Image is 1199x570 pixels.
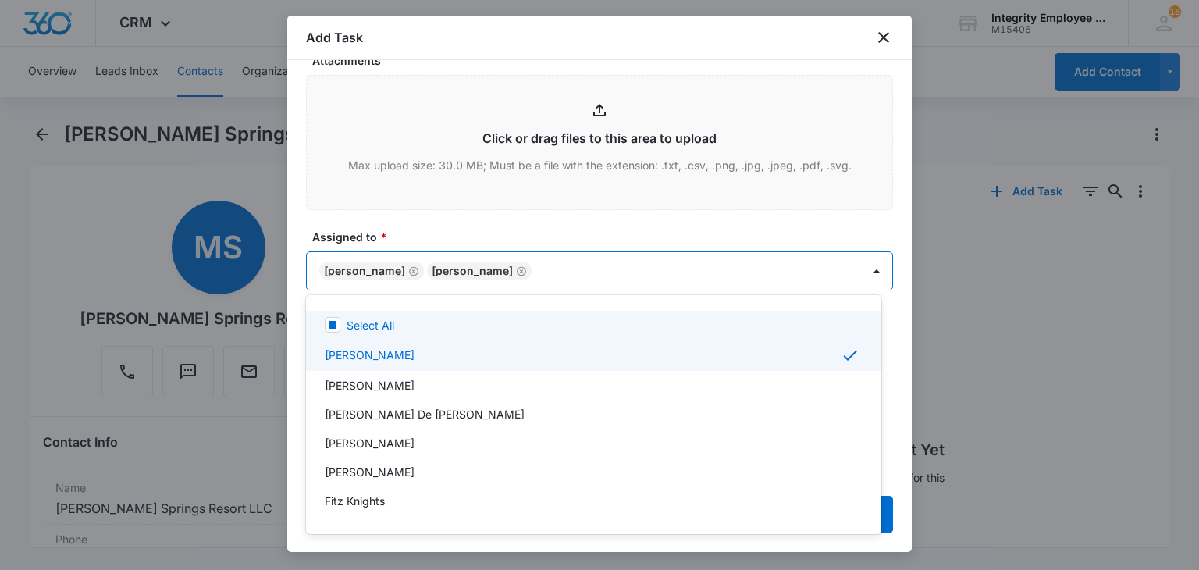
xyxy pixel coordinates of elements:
[325,435,414,451] p: [PERSON_NAME]
[325,377,414,394] p: [PERSON_NAME]
[325,406,525,422] p: [PERSON_NAME] De [PERSON_NAME]
[347,317,394,333] p: Select All
[325,464,414,480] p: [PERSON_NAME]
[325,493,385,509] p: Fitz Knights
[325,347,414,363] p: [PERSON_NAME]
